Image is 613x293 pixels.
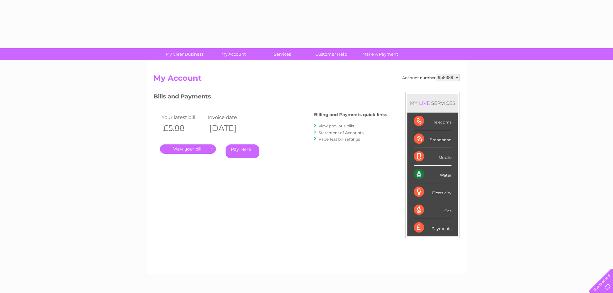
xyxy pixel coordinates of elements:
div: MY SERVICES [407,94,458,112]
td: Your latest bill [160,113,206,122]
div: Payments [414,219,451,236]
a: View previous bills [319,124,354,128]
div: Electricity [414,183,451,201]
a: My Clear Business [158,48,211,60]
div: Broadband [414,130,451,148]
div: Account number [402,74,460,81]
th: £5.88 [160,122,206,135]
a: Pay Here [226,144,259,158]
div: LIVE [418,100,431,106]
a: Customer Help [305,48,358,60]
a: Services [256,48,309,60]
h2: My Account [153,74,460,86]
a: . [160,144,216,154]
td: Invoice date [206,113,252,122]
a: My Account [207,48,260,60]
a: Statement of Accounts [319,130,364,135]
th: [DATE] [206,122,252,135]
div: Water [414,166,451,183]
div: Mobile [414,148,451,166]
div: Telecoms [414,113,451,130]
h4: Billing and Payments quick links [314,112,387,117]
div: Gas [414,201,451,219]
a: Paperless bill settings [319,137,360,142]
h3: Bills and Payments [153,92,387,103]
a: Make A Payment [354,48,407,60]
